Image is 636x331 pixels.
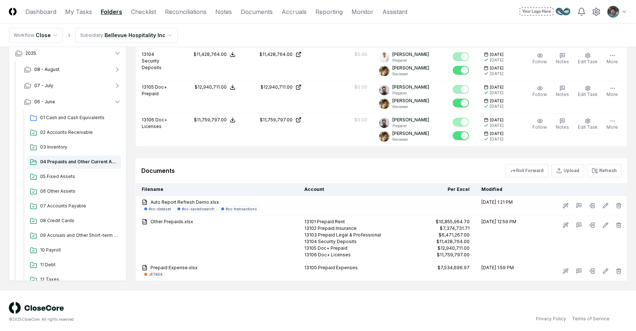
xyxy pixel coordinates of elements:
span: Notes [556,124,569,130]
span: 06 - June [34,99,55,105]
span: 06 Other Assets [40,188,118,195]
div: Subsidiary [80,32,103,39]
a: Privacy Policy [536,316,566,322]
button: Follow [531,84,548,99]
div: $12,940,711.00 [261,84,293,90]
button: More [605,117,619,132]
div: $11,428,764.00 [259,51,293,58]
div: $10,855,964.70 [436,218,470,225]
th: Account [298,183,409,196]
p: [PERSON_NAME] [392,117,429,123]
img: d09822cc-9b6d-4858-8d66-9570c114c672_b8eef3e5-d220-40ac-bb7d-61f482e2679c.png [379,99,389,109]
button: Notes [554,51,570,67]
p: Preparer [392,58,429,63]
span: 04 Prepaids and Other Current Assets [40,159,118,165]
p: [PERSON_NAME] [392,97,429,104]
div: $11,759,797.00 [260,117,293,123]
a: Notes [215,7,232,16]
button: $11,428,764.00 [194,51,236,58]
a: Terms of Service [572,316,609,322]
span: 13104 [142,51,154,57]
a: $11,428,764.00 [247,51,302,58]
div: $7,374,731.71 [440,225,470,232]
a: Reconciliations [165,7,206,16]
a: $12,940,711.00 [247,84,302,90]
th: Filename [136,183,299,196]
button: 06 - June [18,94,127,110]
span: 08 - August [34,66,60,73]
span: 02 Accounts Receivable [40,129,118,136]
a: Reporting [315,7,343,16]
button: Edit Task [576,51,599,67]
button: Mark complete [453,118,469,127]
div: #cc-transactions [226,206,257,212]
nav: breadcrumb [9,28,178,43]
button: Follow [531,51,548,67]
span: [DATE] [490,52,504,57]
button: Notes [554,117,570,132]
span: Notes [556,92,569,97]
span: 2025 [25,50,36,57]
span: [DATE] [490,131,504,136]
span: [DATE] [490,85,504,90]
a: Monitor [351,7,374,16]
a: Folders [101,7,122,16]
div: © 2025 CloseCore. All rights reserved. [9,317,318,322]
div: $11,759,797.00 [437,252,470,258]
span: 13106 [142,117,154,122]
button: Edit Task [576,117,599,132]
span: Edit Task [578,124,598,130]
th: Per Excel [409,183,476,196]
div: 13106 Doc+ Licenses [304,252,403,258]
img: Logo [9,8,17,15]
span: [DATE] [490,98,504,104]
span: 03 Inventory [40,144,118,150]
button: Mark complete [453,85,469,94]
a: JE7454 [142,271,165,277]
p: [PERSON_NAME] [392,51,429,58]
div: $0.00 [354,84,367,90]
button: Mark complete [453,131,469,140]
a: Dashboard [25,7,56,16]
p: [PERSON_NAME] [392,84,429,90]
button: Mark complete [453,52,469,61]
img: d09822cc-9b6d-4858-8d66-9570c114c672_b8eef3e5-d220-40ac-bb7d-61f482e2679c.png [379,66,389,76]
div: [DATE] [490,57,504,63]
div: $12,940,711.00 [438,245,470,252]
div: 13104 Security Deposits [304,238,403,245]
div: #cc-savedsearch [182,206,215,212]
span: Edit Task [578,92,598,97]
a: 02 Accounts Receivable [27,126,121,139]
div: [DATE] [490,90,504,96]
span: 08 Credit Cards [40,217,118,224]
td: [DATE] 12:59 PM [476,216,534,261]
p: [PERSON_NAME] [392,130,429,137]
div: Workflow [14,32,34,39]
img: NetSuite Demo logo [519,6,571,18]
img: d09822cc-9b6d-4858-8d66-9570c114c672_b8eef3e5-d220-40ac-bb7d-61f482e2679c.png [379,131,389,142]
a: 12 Taxes [27,273,121,286]
button: Follow [531,117,548,132]
a: Other Prepaids.xlsx [142,218,293,225]
div: [DATE] [490,136,504,142]
span: 05 Fixed Assets [40,173,118,180]
button: Refresh [587,164,621,177]
button: Mark complete [453,66,469,75]
button: $12,940,711.00 [195,84,236,90]
p: Reviewer [392,137,429,142]
div: JE7454 [149,272,162,277]
a: Assistant [382,7,407,16]
td: [DATE] 1:59 PM [476,261,534,281]
span: 09 Accruals and Other Short-term Liabilities [40,232,118,239]
img: d09822cc-9b6d-4858-8d66-9570c114c672_eec49429-a748-49a0-a6ec-c7bd01c6482e.png [379,85,389,95]
div: $11,759,797.00 [194,117,227,123]
button: 08 - August [18,61,127,78]
div: [DATE] [490,71,504,76]
button: Mark complete [453,99,469,107]
div: 13102 Prepaid Insurance [304,225,403,232]
img: d09822cc-9b6d-4858-8d66-9570c114c672_9c9ccbeb-e694-4a28-8c80-803f91e6912c.png [607,6,619,18]
a: 05 Fixed Assets [27,170,121,184]
a: Documents [241,7,273,16]
div: $7,534,696.97 [438,264,470,271]
div: $0.00 [354,51,367,58]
